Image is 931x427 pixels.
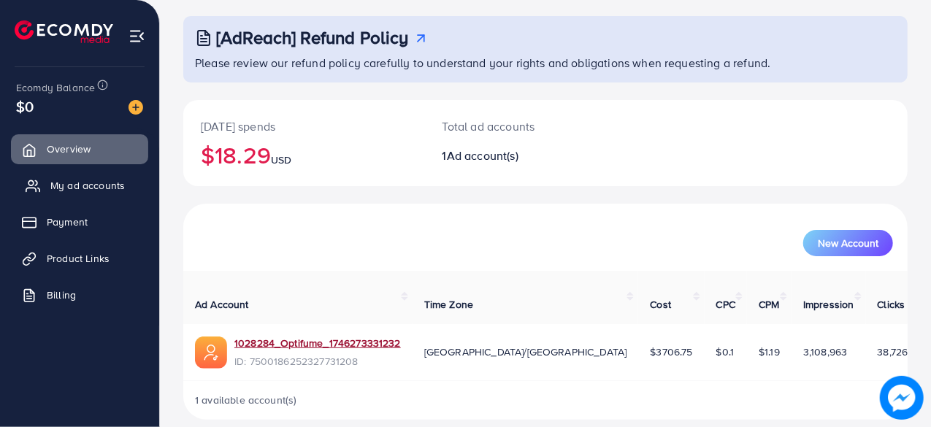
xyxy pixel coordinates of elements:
[447,147,518,164] span: Ad account(s)
[442,118,589,135] p: Total ad accounts
[878,345,908,359] span: 38,726
[424,345,627,359] span: [GEOGRAPHIC_DATA]/[GEOGRAPHIC_DATA]
[16,96,34,117] span: $0
[424,297,473,312] span: Time Zone
[234,354,401,369] span: ID: 7500186252327731208
[129,28,145,45] img: menu
[759,345,780,359] span: $1.19
[716,297,735,312] span: CPC
[11,244,148,273] a: Product Links
[195,393,297,407] span: 1 available account(s)
[11,207,148,236] a: Payment
[650,345,692,359] span: $3706.75
[759,297,779,312] span: CPM
[880,376,924,420] img: image
[15,20,113,43] img: logo
[195,297,249,312] span: Ad Account
[195,336,227,369] img: ic-ads-acc.e4c84228.svg
[271,153,291,167] span: USD
[216,27,409,48] h3: [AdReach] Refund Policy
[650,297,671,312] span: Cost
[803,230,893,256] button: New Account
[201,141,407,169] h2: $18.29
[11,171,148,200] a: My ad accounts
[11,134,148,164] a: Overview
[47,251,110,266] span: Product Links
[11,280,148,309] a: Billing
[234,336,401,350] a: 1028284_Optifume_1746273331232
[442,149,589,163] h2: 1
[47,142,91,156] span: Overview
[129,100,143,115] img: image
[16,80,95,95] span: Ecomdy Balance
[803,297,854,312] span: Impression
[803,345,847,359] span: 3,108,963
[47,288,76,302] span: Billing
[201,118,407,135] p: [DATE] spends
[818,238,878,248] span: New Account
[50,178,125,193] span: My ad accounts
[716,345,735,359] span: $0.1
[878,297,905,312] span: Clicks
[47,215,88,229] span: Payment
[195,54,899,72] p: Please review our refund policy carefully to understand your rights and obligations when requesti...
